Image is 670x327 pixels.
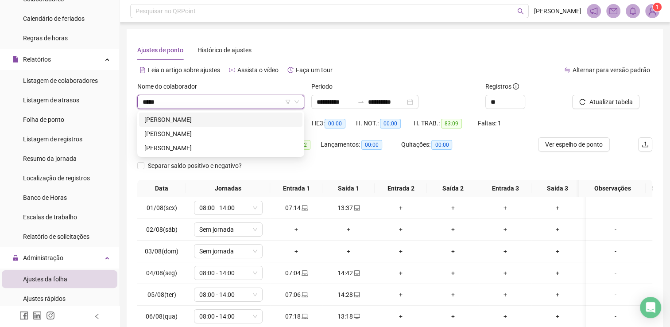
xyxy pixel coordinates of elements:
div: + [378,268,423,278]
span: Atualizar tabela [589,97,632,107]
span: swap [564,67,570,73]
span: Listagem de atrasos [23,97,79,104]
div: + [378,246,423,256]
div: + [535,290,580,300]
span: lock [12,255,19,261]
label: Período [311,82,338,91]
span: Calendário de feriados [23,15,85,22]
div: + [535,268,580,278]
span: laptop [353,270,360,276]
div: + [430,225,476,234]
div: + [483,246,528,256]
div: [PERSON_NAME] [144,129,297,139]
span: linkedin [33,311,42,320]
span: Relatório de solicitações [23,233,89,240]
div: + [483,203,528,213]
div: + [326,225,371,234]
span: 03/08(dom) [145,248,178,255]
span: laptop [353,292,360,298]
span: Resumo da jornada [23,155,77,162]
span: to [357,98,364,105]
span: Folha de ponto [23,116,64,123]
div: + [274,246,319,256]
div: + [535,246,580,256]
span: Ajustes da folha [23,276,67,283]
span: 01/08(sex) [147,204,177,211]
div: + [378,225,423,234]
div: 07:14 [274,203,319,213]
span: down [252,270,258,276]
button: Ver espelho de ponto [538,137,610,152]
div: HE 3: [312,118,356,128]
span: Leia o artigo sobre ajustes [148,66,220,74]
span: Sem jornada [199,245,257,258]
div: MARIA EDUARDA SOUZA DA SILVA BRITO [139,141,302,155]
span: 04/08(seg) [146,269,177,276]
span: file [12,56,19,62]
span: Assista o vídeo [237,66,279,74]
div: 13:37 [326,203,371,213]
span: [PERSON_NAME] [534,6,581,16]
span: Faltas: 1 [478,120,501,127]
th: Entrada 3 [479,180,531,197]
div: + [483,290,528,300]
div: - [589,203,642,213]
div: + [535,311,580,321]
span: down [252,205,258,210]
span: Observações [583,183,642,193]
label: Nome do colaborador [137,82,203,91]
span: 05/08(ter) [147,291,176,298]
button: Atualizar tabela [572,95,639,109]
div: EDUARDA SANTANA DE LIMA [139,113,302,127]
span: Registros [485,82,519,91]
span: notification [590,7,598,15]
div: + [535,203,580,213]
div: + [535,225,580,234]
span: laptop [353,205,360,211]
div: 07:06 [274,290,319,300]
span: instagram [46,311,55,320]
div: + [378,290,423,300]
th: Entrada 1 [270,180,322,197]
span: laptop [301,313,308,319]
div: + [483,268,528,278]
div: EDUARDO DUARTE LUCIO RIBEIRO [139,127,302,141]
span: mail [609,7,617,15]
div: Histórico de ajustes [198,45,252,55]
div: + [430,246,476,256]
span: 00:00 [325,119,345,128]
div: + [483,225,528,234]
span: Localização de registros [23,175,90,182]
span: Ver espelho de ponto [545,140,603,149]
th: Observações [579,180,646,197]
div: - [589,268,642,278]
span: Faça um tour [296,66,333,74]
div: 14:28 [326,290,371,300]
span: desktop [353,313,360,319]
div: H. TRAB.: [414,118,478,128]
div: - [589,311,642,321]
span: 08:00 - 14:00 [199,266,257,280]
span: filter [285,99,290,105]
div: [PERSON_NAME] [144,115,297,125]
span: Sem jornada [199,223,257,236]
span: Alternar para versão padrão [573,66,650,74]
span: Ajustes rápidos [23,295,66,302]
span: left [94,313,100,319]
div: Ajustes de ponto [137,45,183,55]
th: Saída 3 [531,180,584,197]
span: Banco de Horas [23,194,67,201]
span: Relatórios [23,56,51,63]
th: Saída 2 [427,180,479,197]
span: history [287,67,294,73]
div: + [274,225,319,234]
span: Administração [23,254,63,261]
span: 00:00 [380,119,401,128]
div: + [326,246,371,256]
span: 02/08(sáb) [146,226,178,233]
span: 1 [656,4,659,10]
div: + [430,268,476,278]
span: 00:00 [361,140,382,150]
div: + [430,311,476,321]
span: down [252,314,258,319]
